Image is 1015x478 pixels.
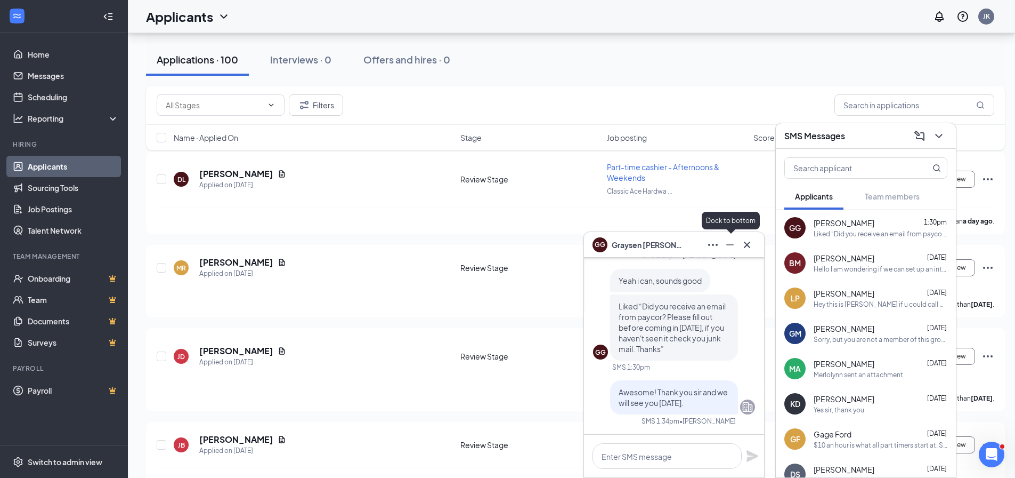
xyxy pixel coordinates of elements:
div: $10 an hour is what all part timers start at. Sorry thought we discussed. [814,441,947,450]
button: Plane [746,450,759,463]
svg: QuestionInfo [956,10,969,23]
svg: MagnifyingGlass [976,101,985,109]
a: Applicants [28,156,119,177]
a: TeamCrown [28,289,119,310]
svg: Cross [741,238,753,251]
svg: ChevronDown [217,10,230,23]
div: GG [595,348,606,357]
svg: Company [741,401,754,413]
h5: [PERSON_NAME] [199,257,273,268]
span: • [PERSON_NAME] [679,417,736,426]
input: Search applicant [785,158,911,178]
div: Merlolynn sent an attachment [814,370,903,379]
span: [DATE] [927,289,947,297]
div: JD [177,352,185,361]
a: Scheduling [28,86,119,108]
a: DocumentsCrown [28,310,119,332]
span: [PERSON_NAME] [814,394,874,404]
span: Classic Ace Hardwa ... [607,187,672,195]
div: Applications · 100 [157,53,238,66]
div: Switch to admin view [28,457,102,467]
div: Offers and hires · 0 [363,53,450,66]
div: Hello I am wondering if we can set up an interview please [814,265,947,274]
div: GG [789,222,801,233]
span: Stage [460,132,482,143]
div: Applied on [DATE] [199,180,286,190]
svg: Notifications [933,10,946,23]
div: JK [983,12,990,21]
svg: Collapse [103,11,113,22]
div: Hey this is [PERSON_NAME] if u could call me back about my job interviw [814,300,947,309]
span: Name · Applied On [174,132,238,143]
div: Team Management [13,252,117,261]
span: [PERSON_NAME] [814,323,874,334]
div: Applied on [DATE] [199,268,286,279]
svg: WorkstreamLogo [12,11,22,21]
a: OnboardingCrown [28,268,119,289]
button: Minimize [721,236,738,253]
a: Messages [28,65,119,86]
div: GF [790,434,800,444]
div: Review Stage [460,174,600,185]
div: Interviews · 0 [270,53,331,66]
div: Review Stage [460,351,600,362]
div: Payroll [13,364,117,373]
div: LP [791,293,800,304]
button: Cross [738,236,756,253]
b: [DATE] [971,300,993,308]
span: Applicants [795,192,833,201]
h3: SMS Messages [784,130,845,142]
div: Sorry, but you are not a member of this group. Please get the free GroupMe app at [URL][DOMAIN_NA... [814,335,947,344]
b: [DATE] [971,394,993,402]
svg: Ellipses [707,238,719,251]
b: a day ago [963,217,993,225]
svg: Ellipses [981,173,994,186]
a: PayrollCrown [28,380,119,401]
button: ChevronDown [930,128,947,145]
h1: Applicants [146,7,213,26]
svg: ChevronDown [932,130,945,142]
svg: Document [278,258,286,267]
span: [PERSON_NAME] [814,359,874,369]
span: [DATE] [927,253,947,261]
div: SMS 1:30pm [612,363,650,372]
span: Score [753,132,775,143]
span: [PERSON_NAME] [814,464,874,475]
span: [DATE] [927,359,947,367]
span: Awesome! Thank you sir and we will see you [DATE]. [619,387,728,408]
span: Yeah i can, sounds good [619,276,702,285]
span: Job posting [607,132,647,143]
div: MA [789,363,801,374]
svg: Ellipses [981,261,994,274]
iframe: Intercom live chat [979,442,1004,467]
div: Applied on [DATE] [199,445,286,456]
div: Yes sir, thank you [814,405,864,415]
span: 1:30pm [924,218,947,226]
div: Liked “Did you receive an email from paycor? Please fill out before coming in [DATE], if you have... [814,229,947,238]
div: BM [789,258,801,268]
div: MR [176,264,186,273]
span: [PERSON_NAME] [814,253,874,264]
div: DL [177,175,185,184]
svg: Settings [13,457,23,467]
span: [PERSON_NAME] [814,288,874,299]
div: Review Stage [460,262,600,273]
svg: ComposeMessage [913,130,926,142]
span: [DATE] [927,394,947,402]
svg: Minimize [724,238,736,251]
span: Liked “Did you receive an email from paycor? Please fill out before coming in [DATE], if you have... [619,301,726,354]
svg: ChevronDown [267,101,275,109]
a: Job Postings [28,198,119,220]
div: Dock to bottom [702,212,760,229]
span: [DATE] [927,324,947,332]
span: Part-time cashier - Afternoons & Weekends [607,162,719,182]
h5: [PERSON_NAME] [199,345,273,357]
svg: MagnifyingGlass [932,164,941,172]
span: Team members [865,192,920,201]
a: Talent Network [28,220,119,241]
a: SurveysCrown [28,332,119,353]
div: Applied on [DATE] [199,357,286,368]
a: Home [28,44,119,65]
span: [DATE] [927,465,947,473]
svg: Ellipses [981,439,994,451]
